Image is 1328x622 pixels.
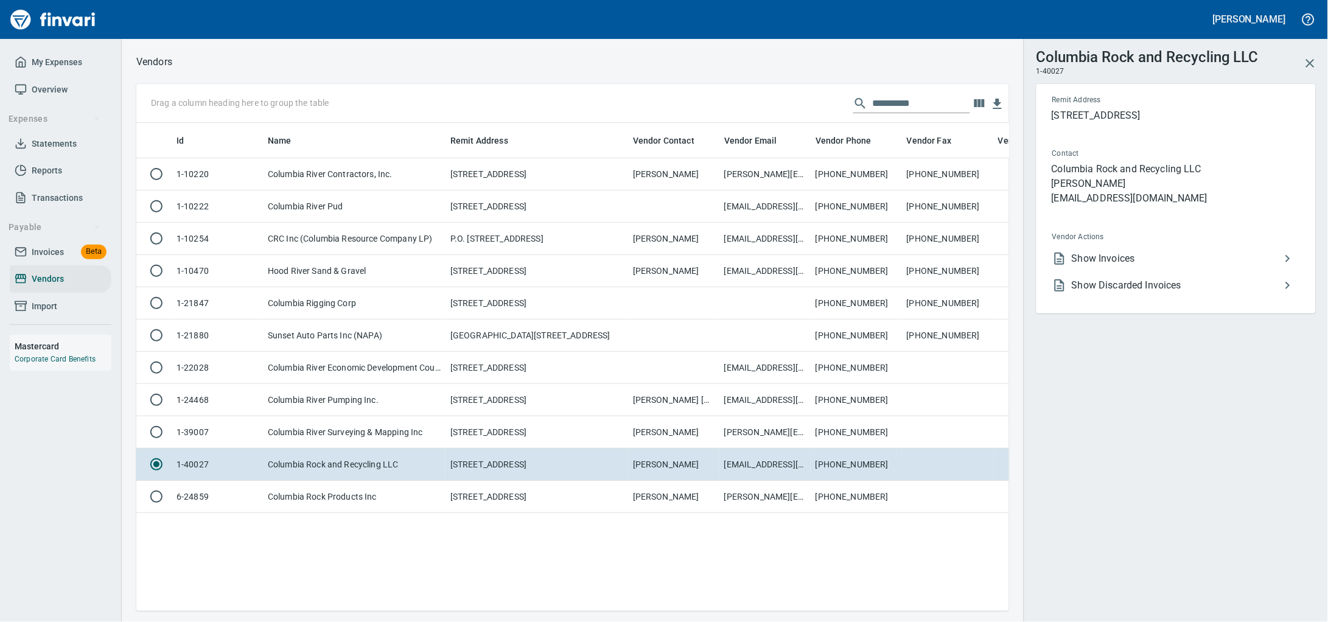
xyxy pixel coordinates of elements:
[172,190,263,223] td: 1-10222
[446,481,628,513] td: [STREET_ADDRESS]
[902,287,993,320] td: [PHONE_NUMBER]
[902,223,993,255] td: [PHONE_NUMBER]
[811,223,902,255] td: [PHONE_NUMBER]
[263,384,446,416] td: Columbia River Pumping Inc.
[446,287,628,320] td: [STREET_ADDRESS]
[268,133,307,148] span: Name
[263,481,446,513] td: Columbia Rock Products Inc
[719,384,811,416] td: [EMAIL_ADDRESS][DOMAIN_NAME]
[811,158,902,190] td: [PHONE_NUMBER]
[719,158,811,190] td: [PERSON_NAME][EMAIL_ADDRESS][DOMAIN_NAME] ; [EMAIL_ADDRESS][DOMAIN_NAME]
[907,133,952,148] span: Vendor Fax
[10,184,111,212] a: Transactions
[719,255,811,287] td: [EMAIL_ADDRESS][DOMAIN_NAME]
[1072,278,1281,293] span: Show Discarded Invoices
[970,94,988,113] button: Choose columns to display
[81,245,107,259] span: Beta
[446,416,628,449] td: [STREET_ADDRESS]
[811,287,902,320] td: [PHONE_NUMBER]
[633,133,694,148] span: Vendor Contact
[1213,13,1286,26] h5: [PERSON_NAME]
[263,287,446,320] td: Columbia Rigging Corp
[811,384,902,416] td: [PHONE_NUMBER]
[719,481,811,513] td: [PERSON_NAME][EMAIL_ADDRESS][DOMAIN_NAME]
[7,5,99,34] img: Finvari
[902,190,993,223] td: [PHONE_NUMBER]
[263,255,446,287] td: Hood River Sand & Gravel
[176,133,200,148] span: Id
[811,481,902,513] td: [PHONE_NUMBER]
[32,271,64,287] span: Vendors
[719,416,811,449] td: [PERSON_NAME][EMAIL_ADDRESS][DOMAIN_NAME]
[450,133,508,148] span: Remit Address
[1036,66,1064,78] span: 1-40027
[724,133,793,148] span: Vendor Email
[4,216,105,239] button: Payable
[10,130,111,158] a: Statements
[446,384,628,416] td: [STREET_ADDRESS]
[628,255,719,287] td: [PERSON_NAME]
[628,449,719,481] td: [PERSON_NAME]
[263,190,446,223] td: Columbia River Pud
[263,158,446,190] td: Columbia River Contractors, Inc.
[446,158,628,190] td: [STREET_ADDRESS]
[136,55,172,69] nav: breadcrumb
[9,220,100,235] span: Payable
[998,133,1045,148] span: Vendor URL
[907,133,968,148] span: Vendor Fax
[811,255,902,287] td: [PHONE_NUMBER]
[15,355,96,363] a: Corporate Card Benefits
[902,255,993,287] td: [PHONE_NUMBER]
[172,449,263,481] td: 1-40027
[151,97,329,109] p: Drag a column heading here to group the table
[172,352,263,384] td: 1-22028
[811,190,902,223] td: [PHONE_NUMBER]
[446,449,628,481] td: [STREET_ADDRESS]
[32,190,83,206] span: Transactions
[32,163,62,178] span: Reports
[32,136,77,152] span: Statements
[446,352,628,384] td: [STREET_ADDRESS]
[628,158,719,190] td: [PERSON_NAME]
[263,352,446,384] td: Columbia River Economic Development Council
[1036,46,1259,66] h3: Columbia Rock and Recycling LLC
[32,55,82,70] span: My Expenses
[446,190,628,223] td: [STREET_ADDRESS]
[1052,191,1300,206] p: [EMAIL_ADDRESS][DOMAIN_NAME]
[172,416,263,449] td: 1-39007
[811,352,902,384] td: [PHONE_NUMBER]
[136,55,172,69] p: Vendors
[263,223,446,255] td: CRC Inc (Columbia Resource Company LP)
[1072,251,1281,266] span: Show Invoices
[172,320,263,352] td: 1-21880
[628,223,719,255] td: [PERSON_NAME]
[263,449,446,481] td: Columbia Rock and Recycling LLC
[176,133,184,148] span: Id
[172,255,263,287] td: 1-10470
[816,133,872,148] span: Vendor Phone
[1052,94,1200,107] span: Remit Address
[9,111,100,127] span: Expenses
[811,416,902,449] td: [PHONE_NUMBER]
[719,190,811,223] td: [EMAIL_ADDRESS][DOMAIN_NAME]
[263,416,446,449] td: Columbia River Surveying & Mapping Inc
[724,133,777,148] span: Vendor Email
[1052,176,1300,191] p: [PERSON_NAME]
[172,384,263,416] td: 1-24468
[902,320,993,352] td: [PHONE_NUMBER]
[32,82,68,97] span: Overview
[450,133,524,148] span: Remit Address
[719,449,811,481] td: [EMAIL_ADDRESS][DOMAIN_NAME]
[1052,231,1201,243] span: Vendor Actions
[172,287,263,320] td: 1-21847
[263,320,446,352] td: Sunset Auto Parts Inc (NAPA)
[446,223,628,255] td: P.O. [STREET_ADDRESS]
[15,340,111,353] h6: Mastercard
[902,158,993,190] td: [PHONE_NUMBER]
[719,223,811,255] td: [EMAIL_ADDRESS][DOMAIN_NAME]
[10,239,111,266] a: InvoicesBeta
[816,133,887,148] span: Vendor Phone
[1052,162,1300,176] p: Columbia Rock and Recycling LLC
[10,265,111,293] a: Vendors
